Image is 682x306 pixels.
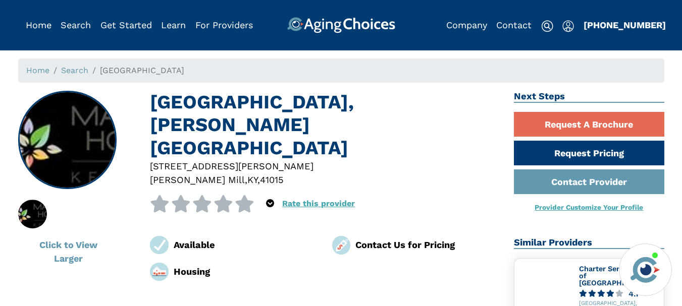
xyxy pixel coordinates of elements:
a: Request A Brochure [514,112,664,137]
a: Search [61,20,91,30]
img: user-icon.svg [562,20,574,32]
nav: breadcrumb [18,58,664,83]
div: Popover trigger [562,17,574,33]
a: Learn [161,20,186,30]
div: Available [174,238,317,252]
a: Get Started [100,20,152,30]
a: Provider Customize Your Profile [535,203,643,211]
div: Popover trigger [61,17,91,33]
span: , [245,174,247,185]
div: Housing [174,265,317,278]
a: Request Pricing [514,141,664,165]
img: Spring Hill Village, Taylor Mill KY [7,200,58,228]
div: [STREET_ADDRESS][PERSON_NAME] [150,159,499,173]
img: Spring Hill Village, Taylor Mill KY [19,92,116,189]
img: AgingChoices [287,17,395,33]
div: 4.1 [628,290,639,297]
img: search-icon.svg [541,20,553,32]
span: , [257,174,260,185]
a: Search [61,66,88,75]
a: Contact [496,20,532,30]
h2: Next Steps [514,91,664,103]
a: Company [446,20,487,30]
a: [PHONE_NUMBER] [584,20,666,30]
span: KY [247,174,257,185]
div: Popover trigger [266,195,274,212]
a: For Providers [195,20,253,30]
a: Contact Provider [514,169,664,194]
span: [GEOGRAPHIC_DATA] [100,66,184,75]
a: 4.1 [579,290,660,297]
a: Home [26,20,51,30]
h2: Similar Providers [514,237,664,249]
a: Rate this provider [282,199,355,208]
img: avatar [628,253,662,287]
div: 41015 [260,173,284,187]
button: Click to View Larger [18,232,119,271]
a: Home [26,66,49,75]
a: Charter Senior Living of [GEOGRAPHIC_DATA] [579,265,654,286]
h1: [GEOGRAPHIC_DATA], [PERSON_NAME][GEOGRAPHIC_DATA] [150,91,499,159]
div: Contact Us for Pricing [355,238,499,252]
span: [PERSON_NAME] Mill [150,174,245,185]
